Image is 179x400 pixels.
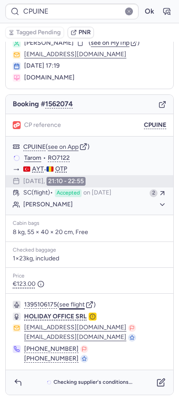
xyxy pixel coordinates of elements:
button: 1562074 [45,100,73,108]
span: Checking supplier's conditions... [54,379,132,386]
figure: 1L airline logo [13,121,21,129]
div: ( ) [23,143,166,151]
span: Booking # [13,100,73,108]
button: CPUINE [23,144,46,151]
span: HOLIDAY OFFICE SRL [24,313,87,320]
button: [EMAIL_ADDRESS][DOMAIN_NAME] [24,51,126,58]
button: PNR [68,27,94,38]
div: Checked baggage [13,247,166,253]
span: Tagged Pending [16,29,61,36]
button: [PERSON_NAME] [23,201,166,209]
button: 1395106175 [24,301,57,308]
button: [PHONE_NUMBER] [24,345,79,353]
div: 2 [150,189,158,197]
div: Cabin bags [13,220,166,227]
div: [DATE], [23,177,86,186]
span: AYT [32,166,44,173]
button: SC(flight)Acceptedon [DATE]2 [6,187,173,199]
span: see on MyTrip [91,39,129,47]
div: Price [13,273,166,279]
time: 21:10 - 22:55 [47,177,86,186]
span: 1×23kg, included [13,255,59,262]
span: [PERSON_NAME] [24,40,74,47]
button: (see on MyTrip) [89,40,140,47]
button: Ok [142,4,156,18]
span: OTP [55,166,67,173]
button: see flight [59,301,85,308]
button: RO7122 [48,155,70,162]
button: Tagged Pending [5,27,64,38]
button: [EMAIL_ADDRESS][DOMAIN_NAME] [24,334,126,342]
div: ( ) [24,301,166,309]
button: see on App [48,144,79,151]
input: PNR Reference [5,4,139,19]
button: [PHONE_NUMBER] [24,355,79,363]
a: Tarom [24,154,41,162]
button: CPUINE [144,122,166,129]
button: Checking supplier's conditions... [29,378,150,386]
div: • [24,154,166,162]
span: on [DATE] [83,189,111,197]
div: - [23,166,166,173]
p: 8 kg, 55 × 40 × 20 cm, Free [13,228,166,236]
span: PNR [79,29,91,36]
span: Accepted [55,189,82,197]
span: €123.00 [13,281,44,288]
span: [DOMAIN_NAME] [24,74,75,82]
span: CP reference [24,122,61,129]
div: [DATE] 17:19 [24,62,166,69]
span: SC (flight) [23,189,53,197]
button: [EMAIL_ADDRESS][DOMAIN_NAME] [24,324,126,332]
